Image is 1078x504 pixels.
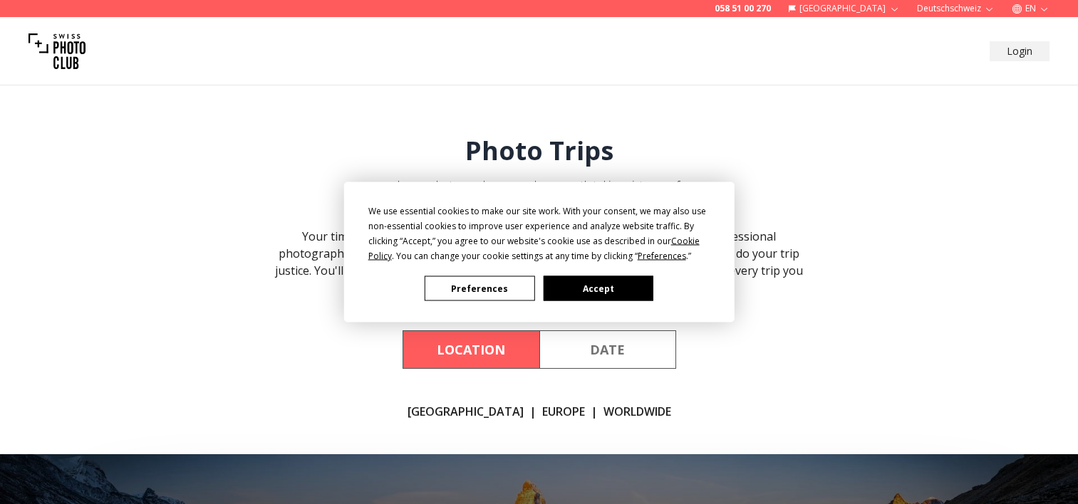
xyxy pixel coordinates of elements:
[368,204,710,263] div: We use essential cookies to make our site work. With your consent, we may also use non-essential ...
[543,276,653,301] button: Accept
[368,235,700,262] span: Cookie Policy
[638,250,686,262] span: Preferences
[343,182,734,322] div: Cookie Consent Prompt
[425,276,534,301] button: Preferences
